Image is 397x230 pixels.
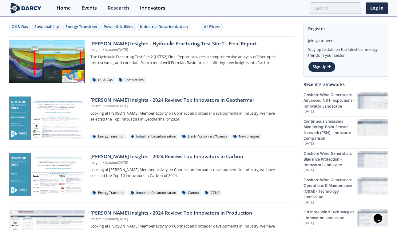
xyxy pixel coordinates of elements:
a: Continuous Emissions Monitoring: Point Sensor Network (PSN) - Innovator Comparison [DATE] Continu... [304,116,388,148]
div: Join your peers [308,34,383,44]
div: [PERSON_NAME] Insights - 2024 Review: Top Innovators in Carbon [90,153,290,160]
p: [DATE] [304,221,357,226]
div: Sustainability [34,24,59,30]
div: All Filters [204,24,220,30]
p: Insight Updated [DATE] [90,217,290,222]
p: The Hydraulic Fracturing Test Site 2 (HFTS2) Final Report provides a comprehensive analysis of fi... [90,54,290,66]
button: All Filters [201,23,223,31]
div: Energy Transition [90,134,126,139]
div: Register [308,23,383,34]
p: [DATE] [304,168,357,173]
div: Industrial Decarbonization [129,190,178,196]
button: Oil & Gas [9,23,30,31]
div: Onshore Wind Generation: Operations & Maintenance (O&M) - Technology Landscape [304,177,357,200]
div: Stay up to date on the latest technology trends in your sector. [308,44,383,58]
div: Electrification & Efficiency [180,134,229,139]
p: Looking at [PERSON_NAME] Member activity on Connect and broader developments in industry, we have... [90,111,290,122]
div: [PERSON_NAME] Insights - 2024 Review: Top Innovators in Production [90,209,290,217]
div: Energy Transition [66,24,97,30]
div: Industrial Decarbonization [140,24,188,30]
div: Oil & Gas [90,77,115,83]
span: • [101,104,105,108]
a: Darcy Insights - 2024 Review: Top Innovators in Carbon preview [PERSON_NAME] Insights - 2024 Revi... [9,153,295,196]
a: Sign Up [308,62,335,72]
a: Offshore Wind Technologies - Innovator Landscape [DATE] Offshore Wind Technologies - Innovator La... [304,207,388,229]
iframe: chat widget [371,205,391,224]
p: Looking at [PERSON_NAME] Member activity on Connect and broader developments in industry, we have... [90,167,290,179]
a: Onshore Wind Generation: Blade Ice Protection - Innovator Landscape [DATE] Onshore Wind Generatio... [304,148,388,175]
div: Onshore Wind Generation: Blade Ice Protection - Innovator Landscape [304,151,357,168]
div: Onshore Wind Generation: Advanced NDT Inspections - Innovator Landscape [304,92,357,109]
p: [DATE] [304,141,357,146]
button: Energy Transition [63,23,100,31]
p: [DATE] [304,200,357,205]
span: • [101,160,105,165]
a: Onshore Wind Generation: Advanced NDT Inspections - Innovator Landscape [DATE] Onshore Wind Gener... [304,90,388,116]
div: Recent Frameworks [304,79,388,90]
button: Industrial Decarbonization [137,23,190,31]
div: Innovators [140,6,165,10]
a: Darcy Insights - 2024 Review: Top Innovators in Geothermal preview [PERSON_NAME] Insights - 2024 ... [9,97,295,140]
button: Power & Utilities [101,23,136,31]
div: Industrial Decarbonization [129,134,178,139]
a: Darcy Insights - Hydraulic Fracturing Test Site 2 - Final Report preview [PERSON_NAME] Insights -... [9,40,295,83]
button: Sustainability [32,23,62,31]
div: Carbon [180,190,201,196]
p: [DATE] [304,109,357,114]
img: logo-wide.svg [9,3,43,14]
div: Continuous Emissions Monitoring: Point Sensor Network (PSN) - Innovator Comparison [304,119,357,142]
div: New Energies [231,134,262,139]
span: • [101,47,105,52]
div: Completions [117,77,146,83]
div: CCUS [203,190,221,196]
div: [PERSON_NAME] Insights - 2024 Review: Top Innovators in Geothermal [90,97,290,104]
a: Onshore Wind Generation: Operations & Maintenance (O&M) - Technology Landscape [DATE] Onshore Win... [304,175,388,207]
div: Power & Utilities [104,24,133,30]
div: Oil & Gas [12,24,28,30]
div: Energy Transition [90,190,126,196]
p: Insight Updated [DATE] [90,47,290,52]
input: Advanced Search [310,2,361,14]
div: Research [108,6,129,10]
span: • [101,217,105,221]
p: Insight Updated [DATE] [90,104,290,109]
a: Log In [366,2,388,14]
p: Insight Updated [DATE] [90,160,290,165]
div: [PERSON_NAME] Insights - Hydraulic Fracturing Test Site 2 - Final Report [90,40,290,47]
div: Offshore Wind Technologies - Innovator Landscape [304,209,357,221]
div: Home [57,6,71,10]
div: Events [81,6,97,10]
